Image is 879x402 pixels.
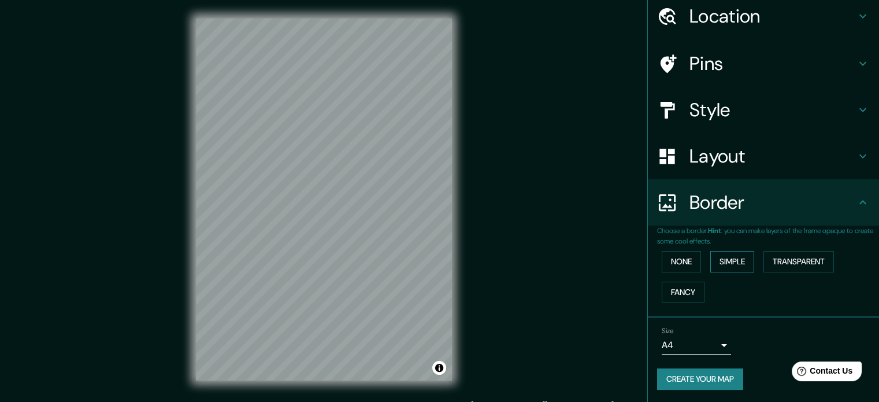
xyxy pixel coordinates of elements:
canvas: Map [196,19,452,381]
div: A4 [662,336,731,355]
iframe: Help widget launcher [776,357,866,389]
h4: Pins [689,52,856,75]
button: Fancy [662,282,704,303]
h4: Border [689,191,856,214]
div: Layout [648,133,879,179]
button: Create your map [657,368,743,390]
button: Transparent [763,251,834,272]
p: Choose a border. : you can make layers of the frame opaque to create some cool effects. [657,226,879,246]
button: None [662,251,701,272]
div: Pins [648,40,879,87]
b: Hint [708,226,721,235]
h4: Layout [689,145,856,168]
div: Border [648,179,879,226]
button: Simple [710,251,754,272]
button: Toggle attribution [432,361,446,375]
h4: Style [689,98,856,121]
div: Style [648,87,879,133]
label: Size [662,326,674,336]
h4: Location [689,5,856,28]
